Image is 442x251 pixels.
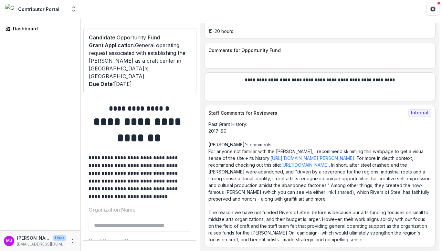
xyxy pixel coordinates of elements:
div: Contributor Portal [18,6,59,13]
p: : [DATE] [89,80,191,88]
button: Get Help [426,3,439,16]
span: Grant Application [89,42,134,48]
p: Organization Name [89,206,136,214]
p: [EMAIL_ADDRESS][DOMAIN_NAME] [17,241,66,247]
p: : General operating request associated with establishing the [PERSON_NAME] as a craft center in [... [89,41,191,80]
div: Medina Jackson [6,239,12,243]
p: [PERSON_NAME] [17,235,50,241]
p: Comments for Opportunity Fund [208,47,429,54]
span: Candidate [89,34,115,41]
p: 15-20 hours [208,28,431,35]
a: Dashboard [3,23,78,34]
p: User [53,235,66,241]
button: More [69,237,77,245]
p: Staff Comments for Reviewers [208,110,405,116]
p: : Opportunity Fund [89,34,191,41]
a: [URL][DOMAIN_NAME] [281,162,329,168]
p: Past Grant History: 2017: $0 [PERSON_NAME]'s comments: For anyone not familiar with the [PERSON_N... [208,121,431,243]
div: Dashboard [13,25,73,32]
p: Grant Request Name [89,237,139,245]
span: Internal [408,109,431,117]
button: Open entity switcher [69,3,78,16]
span: Due Date [89,81,113,87]
img: Contributor Portal [5,4,16,14]
a: [URL][DOMAIN_NAME][PERSON_NAME] [270,155,354,161]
